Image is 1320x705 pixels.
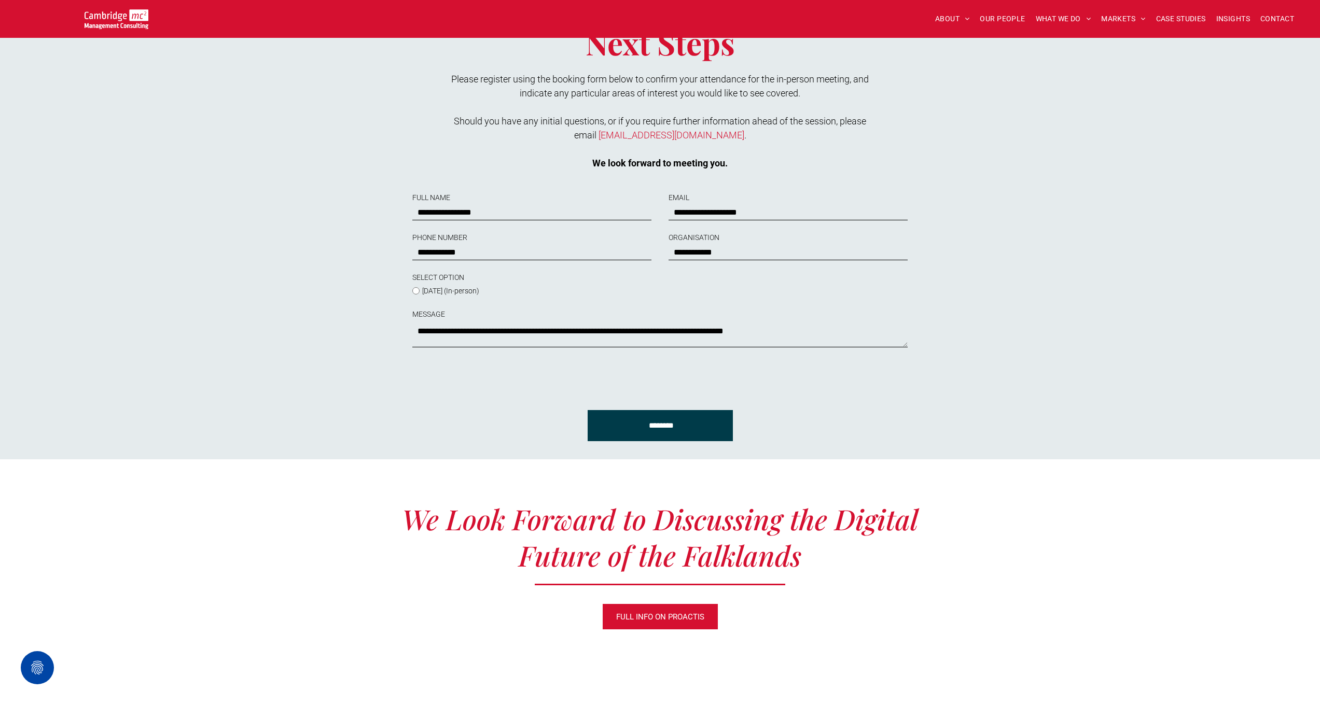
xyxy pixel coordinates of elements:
span: Should you have any initial questions, or if you require further information ahead of the session... [454,116,866,140]
label: EMAIL [669,192,907,203]
label: PHONE NUMBER [412,232,651,243]
a: FULL INFO ON PROACTIS [602,603,718,630]
a: WHAT WE DO [1031,11,1096,27]
a: [EMAIL_ADDRESS][DOMAIN_NAME] [599,130,744,140]
span: We Look Forward to Discussing the Digital Future of the Falklands [402,500,918,574]
input: [DATE] (In-person) [412,287,420,294]
a: OUR PEOPLE [975,11,1030,27]
label: FULL NAME [412,192,651,203]
span: FULL INFO ON PROACTIS [616,604,704,630]
a: ABOUT [930,11,975,27]
label: SELECT OPTION [412,272,566,283]
label: MESSAGE [412,309,907,320]
span: Next Steps [586,22,735,63]
span: [DATE] (In-person) [422,287,479,295]
a: MARKETS [1096,11,1150,27]
iframe: reCAPTCHA [412,359,570,400]
strong: We look forward to meeting you. [592,158,728,168]
a: CASE STUDIES [1151,11,1211,27]
a: CONTACT [1255,11,1299,27]
label: ORGANISATION [669,232,907,243]
img: Go to Homepage [85,9,148,29]
a: INSIGHTS [1211,11,1255,27]
span: Please register using the booking form below to confirm your attendance for the in-person meeting... [451,74,869,98]
span: . [744,130,746,140]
